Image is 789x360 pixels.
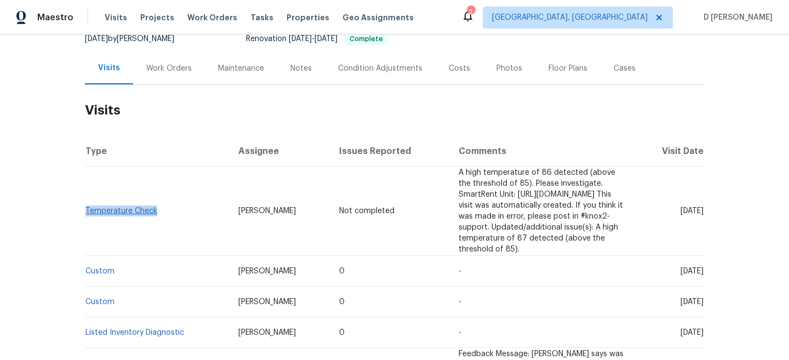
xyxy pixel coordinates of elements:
[85,267,115,275] a: Custom
[218,63,264,74] div: Maintenance
[85,136,230,167] th: Type
[246,35,388,43] span: Renovation
[85,329,184,336] a: Listed Inventory Diagnostic
[345,36,387,42] span: Complete
[548,63,587,74] div: Floor Plans
[238,207,296,215] span: [PERSON_NAME]
[467,7,474,18] div: 2
[338,63,422,74] div: Condition Adjustments
[230,136,330,167] th: Assignee
[287,12,329,23] span: Properties
[140,12,174,23] span: Projects
[289,35,338,43] span: -
[681,329,704,336] span: [DATE]
[85,207,157,215] a: Temperature Check
[85,32,187,45] div: by [PERSON_NAME]
[289,35,312,43] span: [DATE]
[37,12,73,23] span: Maestro
[339,267,345,275] span: 0
[450,136,636,167] th: Comments
[187,12,237,23] span: Work Orders
[339,329,345,336] span: 0
[315,35,338,43] span: [DATE]
[459,298,461,306] span: -
[98,62,120,73] div: Visits
[85,85,704,136] h2: Visits
[614,63,636,74] div: Cases
[342,12,414,23] span: Geo Assignments
[636,136,704,167] th: Visit Date
[496,63,522,74] div: Photos
[681,298,704,306] span: [DATE]
[250,14,273,21] span: Tasks
[85,35,108,43] span: [DATE]
[146,63,192,74] div: Work Orders
[238,267,296,275] span: [PERSON_NAME]
[681,207,704,215] span: [DATE]
[330,136,450,167] th: Issues Reported
[238,298,296,306] span: [PERSON_NAME]
[339,298,345,306] span: 0
[105,12,127,23] span: Visits
[681,267,704,275] span: [DATE]
[459,329,461,336] span: -
[492,12,648,23] span: [GEOGRAPHIC_DATA], [GEOGRAPHIC_DATA]
[459,267,461,275] span: -
[459,169,623,253] span: A high temperature of 86 detected (above the threshold of 85). Please investigate. SmartRent Unit...
[238,329,296,336] span: [PERSON_NAME]
[85,298,115,306] a: Custom
[339,207,395,215] span: Not completed
[699,12,773,23] span: D [PERSON_NAME]
[290,63,312,74] div: Notes
[449,63,470,74] div: Costs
